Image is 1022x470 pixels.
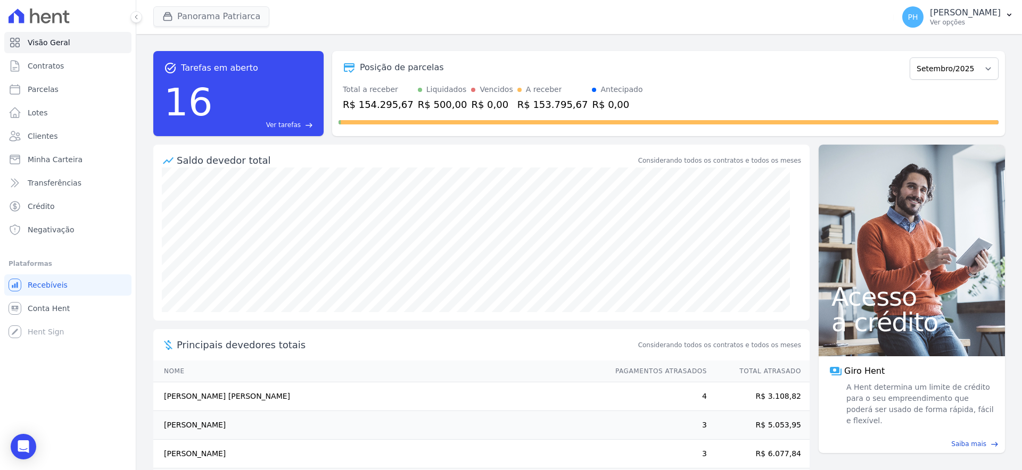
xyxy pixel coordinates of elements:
span: Clientes [28,131,57,141]
span: a crédito [831,309,992,335]
td: [PERSON_NAME] [153,411,605,440]
a: Crédito [4,196,131,217]
div: Liquidados [426,84,467,95]
span: Contratos [28,61,64,71]
span: Lotes [28,107,48,118]
a: Recebíveis [4,274,131,296]
span: Crédito [28,201,55,212]
td: [PERSON_NAME] [PERSON_NAME] [153,382,605,411]
span: Recebíveis [28,280,68,290]
span: Visão Geral [28,37,70,48]
span: Transferências [28,178,81,188]
button: PH [PERSON_NAME] Ver opções [894,2,1022,32]
span: Ver tarefas [266,120,301,130]
span: Tarefas em aberto [181,62,258,74]
td: 4 [605,382,707,411]
div: Posição de parcelas [360,61,444,74]
th: Total Atrasado [707,360,810,382]
th: Nome [153,360,605,382]
a: Saiba mais east [825,439,999,449]
a: Conta Hent [4,298,131,319]
div: Plataformas [9,257,127,270]
a: Visão Geral [4,32,131,53]
div: Saldo devedor total [177,153,636,167]
td: R$ 3.108,82 [707,382,810,411]
span: A Hent determina um limite de crédito para o seu empreendimento que poderá ser usado de forma ráp... [844,382,994,426]
a: Ver tarefas east [217,120,313,130]
span: Saiba mais [951,439,986,449]
span: Parcelas [28,84,59,95]
a: Parcelas [4,79,131,100]
button: Panorama Patriarca [153,6,269,27]
td: R$ 5.053,95 [707,411,810,440]
span: Giro Hent [844,365,885,377]
a: Clientes [4,125,131,147]
div: R$ 154.295,67 [343,97,414,112]
a: Contratos [4,55,131,77]
span: PH [908,13,918,21]
a: Minha Carteira [4,149,131,170]
p: [PERSON_NAME] [930,7,1001,18]
div: R$ 153.795,67 [517,97,588,112]
td: R$ 6.077,84 [707,440,810,468]
a: Lotes [4,102,131,123]
a: Negativação [4,219,131,240]
td: 3 [605,411,707,440]
span: task_alt [164,62,177,74]
span: Conta Hent [28,303,70,314]
div: Open Intercom Messenger [11,434,36,459]
span: Acesso [831,284,992,309]
span: Principais devedores totais [177,338,636,352]
td: 3 [605,440,707,468]
span: east [991,440,999,448]
th: Pagamentos Atrasados [605,360,707,382]
div: Total a receber [343,84,414,95]
span: Negativação [28,224,75,235]
div: Vencidos [480,84,513,95]
div: R$ 500,00 [418,97,467,112]
td: [PERSON_NAME] [153,440,605,468]
div: 16 [164,74,213,130]
span: Considerando todos os contratos e todos os meses [638,340,801,350]
a: Transferências [4,172,131,194]
p: Ver opções [930,18,1001,27]
div: Considerando todos os contratos e todos os meses [638,156,801,165]
div: Antecipado [600,84,642,95]
span: east [305,121,313,129]
div: R$ 0,00 [471,97,513,112]
div: R$ 0,00 [592,97,642,112]
div: A receber [526,84,562,95]
span: Minha Carteira [28,154,83,165]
